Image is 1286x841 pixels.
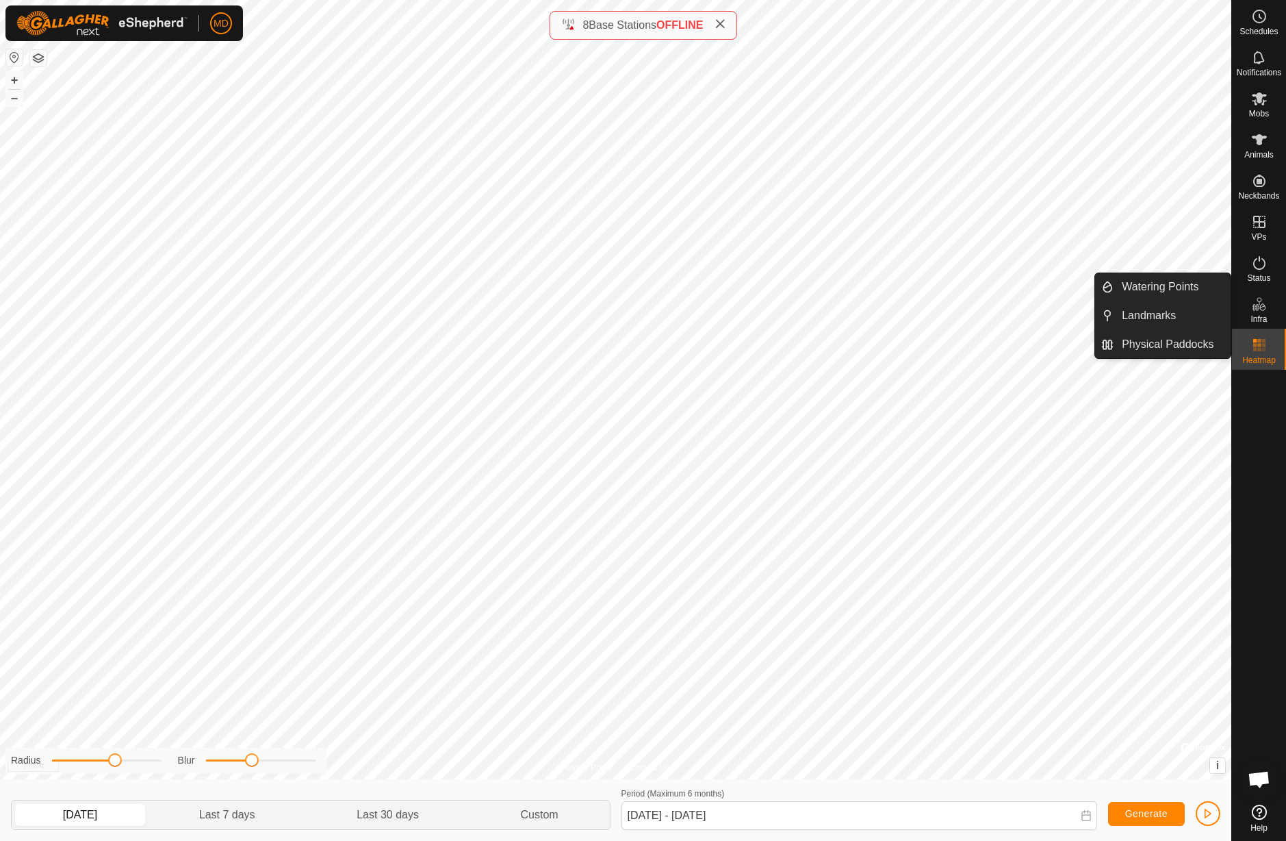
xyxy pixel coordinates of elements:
[1114,273,1231,301] a: Watering Points
[1237,68,1281,77] span: Notifications
[199,807,255,823] span: Last 7 days
[1251,233,1266,241] span: VPs
[1249,110,1269,118] span: Mobs
[621,789,725,799] label: Period (Maximum 6 months)
[1239,27,1278,36] span: Schedules
[1108,802,1185,826] button: Generate
[1216,760,1219,771] span: i
[30,50,47,66] button: Map Layers
[1114,302,1231,329] a: Landmarks
[214,16,229,31] span: MD
[561,762,613,774] a: Privacy Policy
[1247,274,1270,282] span: Status
[1242,356,1276,364] span: Heatmap
[63,807,97,823] span: [DATE]
[6,90,23,106] button: –
[589,19,656,31] span: Base Stations
[1250,824,1268,832] span: Help
[1244,151,1274,159] span: Animals
[582,19,589,31] span: 8
[521,807,558,823] span: Custom
[1095,331,1231,358] li: Physical Paddocks
[1125,808,1168,819] span: Generate
[1095,273,1231,301] li: Watering Points
[1250,315,1267,323] span: Infra
[1232,799,1286,838] a: Help
[1122,336,1213,353] span: Physical Paddocks
[1122,279,1198,295] span: Watering Points
[1239,759,1280,800] div: Open chat
[1095,302,1231,329] li: Landmarks
[11,753,41,768] label: Radius
[1210,758,1225,773] button: i
[357,807,419,823] span: Last 30 days
[16,11,188,36] img: Gallagher Logo
[6,72,23,88] button: +
[1122,307,1176,324] span: Landmarks
[6,49,23,66] button: Reset Map
[1238,192,1279,200] span: Neckbands
[629,762,669,774] a: Contact Us
[1114,331,1231,358] a: Physical Paddocks
[178,753,195,768] label: Blur
[656,19,703,31] span: OFFLINE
